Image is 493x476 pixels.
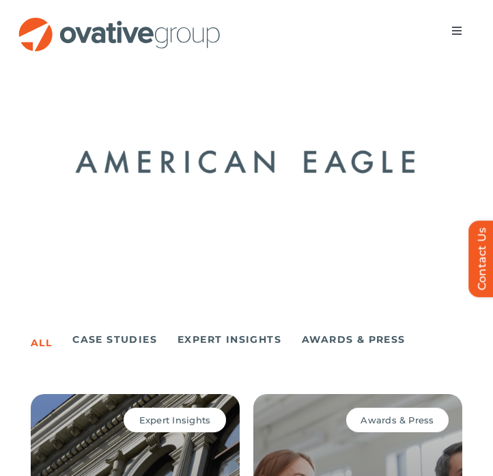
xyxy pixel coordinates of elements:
[438,17,476,44] nav: Menu
[34,75,459,251] div: 2 / 24
[17,16,222,29] a: OG_Full_horizontal_RGB
[72,330,157,349] a: Case Studies
[31,329,462,356] ul: Post Filters
[302,330,406,349] a: Awards & Press
[178,330,281,349] a: Expert Insights
[31,333,52,359] a: All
